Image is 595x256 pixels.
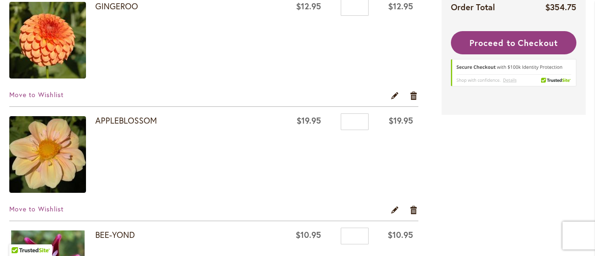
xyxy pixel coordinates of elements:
a: GINGEROO [95,0,138,12]
span: $10.95 [388,229,413,240]
button: Proceed to Checkout [451,31,576,54]
span: Proceed to Checkout [469,37,558,48]
div: TrustedSite Certified [451,59,576,92]
a: Move to Wishlist [9,90,64,99]
img: APPLEBLOSSOM [9,116,86,193]
span: $19.95 [389,115,413,126]
a: APPLEBLOSSOM [9,116,95,195]
a: BEE-YOND [95,229,135,240]
iframe: Launch Accessibility Center [7,223,33,249]
span: $12.95 [388,0,413,12]
img: GINGEROO [9,2,86,79]
a: GINGEROO [9,2,95,81]
span: $354.75 [545,1,576,13]
span: $12.95 [296,0,321,12]
a: APPLEBLOSSOM [95,115,157,126]
span: $19.95 [297,115,321,126]
span: $10.95 [296,229,321,240]
a: Move to Wishlist [9,204,64,213]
